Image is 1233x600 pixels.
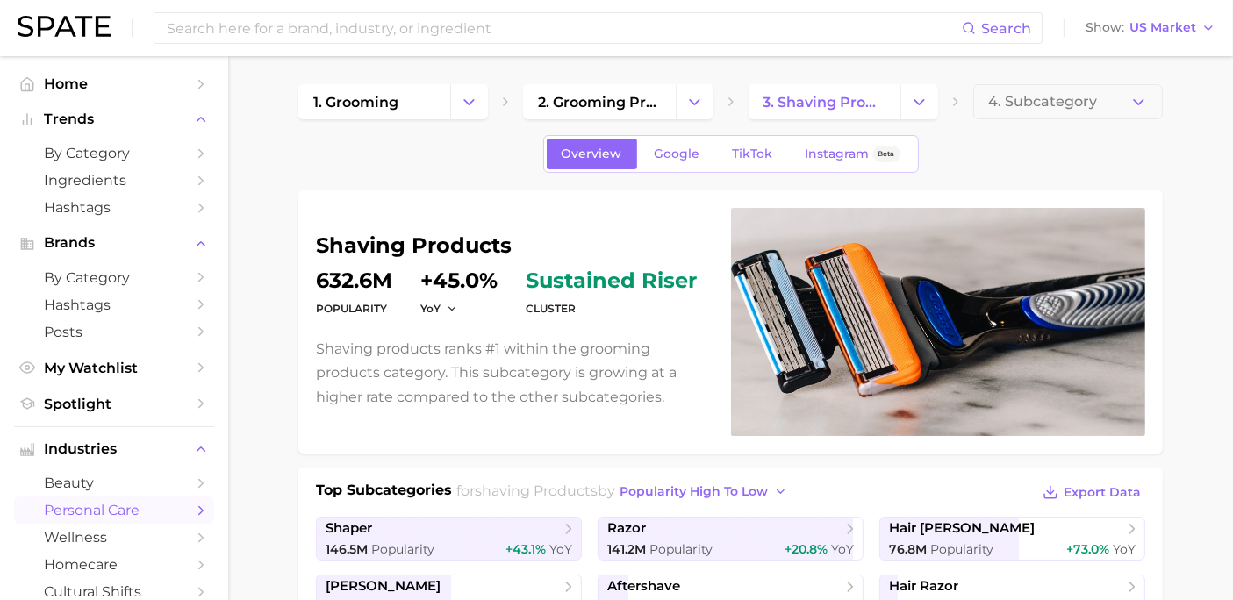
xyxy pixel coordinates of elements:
[14,496,214,524] a: personal care
[549,541,572,557] span: YoY
[538,94,660,111] span: 2. grooming products
[371,541,434,557] span: Popularity
[598,517,864,561] a: razor141.2m Popularity+20.8% YoY
[607,541,646,557] span: 141.2m
[14,551,214,578] a: homecare
[14,70,214,97] a: Home
[44,556,184,573] span: homecare
[44,529,184,546] span: wellness
[44,111,184,127] span: Trends
[316,517,582,561] a: shaper146.5m Popularity+43.1% YoY
[165,13,962,43] input: Search here for a brand, industry, or ingredient
[889,520,1035,537] span: hair [PERSON_NAME]
[562,146,622,161] span: Overview
[900,84,938,119] button: Change Category
[44,75,184,92] span: Home
[749,84,900,119] a: 3. shaving products
[1064,485,1141,500] span: Export Data
[14,318,214,346] a: Posts
[733,146,773,161] span: TikTok
[640,139,715,169] a: Google
[526,298,697,319] dt: cluster
[763,94,885,111] span: 3. shaving products
[889,541,927,557] span: 76.8m
[44,199,184,216] span: Hashtags
[1113,541,1136,557] span: YoY
[44,172,184,189] span: Ingredients
[14,230,214,256] button: Brands
[44,269,184,286] span: by Category
[988,94,1097,110] span: 4. Subcategory
[1086,23,1124,32] span: Show
[316,337,710,409] p: Shaving products ranks #1 within the grooming products category. This subcategory is growing at a...
[523,84,675,119] a: 2. grooming products
[620,484,769,499] span: popularity high to low
[457,482,792,499] span: for by
[831,541,854,557] span: YoY
[44,441,184,457] span: Industries
[649,541,713,557] span: Popularity
[44,235,184,251] span: Brands
[420,301,441,316] span: YoY
[607,578,680,595] span: aftershave
[878,146,895,161] span: Beta
[14,194,214,221] a: Hashtags
[316,270,392,291] dd: 632.6m
[14,436,214,462] button: Industries
[1038,480,1145,504] button: Export Data
[326,578,441,595] span: [PERSON_NAME]
[973,84,1163,119] button: 4. Subcategory
[616,480,792,504] button: popularity high to low
[785,541,828,557] span: +20.8%
[420,270,498,291] dd: +45.0%
[326,541,368,557] span: 146.5m
[420,301,458,316] button: YoY
[791,139,915,169] a: InstagramBeta
[1066,541,1109,557] span: +73.0%
[930,541,993,557] span: Popularity
[889,578,958,595] span: hair razor
[505,541,546,557] span: +43.1%
[44,324,184,340] span: Posts
[14,354,214,382] a: My Watchlist
[313,94,398,111] span: 1. grooming
[14,469,214,496] a: beauty
[14,167,214,194] a: Ingredients
[547,139,637,169] a: Overview
[981,20,1031,37] span: Search
[14,390,214,418] a: Spotlight
[476,482,599,499] span: shaving products
[806,146,870,161] span: Instagram
[14,291,214,318] a: Hashtags
[14,106,214,132] button: Trends
[718,139,788,169] a: TikTok
[14,139,214,167] a: by Category
[607,520,646,537] span: razor
[1129,23,1196,32] span: US Market
[316,235,710,256] h1: shaving products
[44,396,184,412] span: Spotlight
[44,145,184,161] span: by Category
[1081,17,1220,39] button: ShowUS Market
[14,264,214,291] a: by Category
[655,146,700,161] span: Google
[44,360,184,376] span: My Watchlist
[676,84,713,119] button: Change Category
[316,298,392,319] dt: Popularity
[44,583,184,600] span: cultural shifts
[326,520,372,537] span: shaper
[18,16,111,37] img: SPATE
[879,517,1145,561] a: hair [PERSON_NAME]76.8m Popularity+73.0% YoY
[316,480,452,506] h1: Top Subcategories
[44,502,184,518] span: personal care
[526,270,697,291] span: sustained riser
[450,84,488,119] button: Change Category
[14,524,214,551] a: wellness
[298,84,450,119] a: 1. grooming
[44,296,184,313] span: Hashtags
[44,475,184,491] span: beauty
